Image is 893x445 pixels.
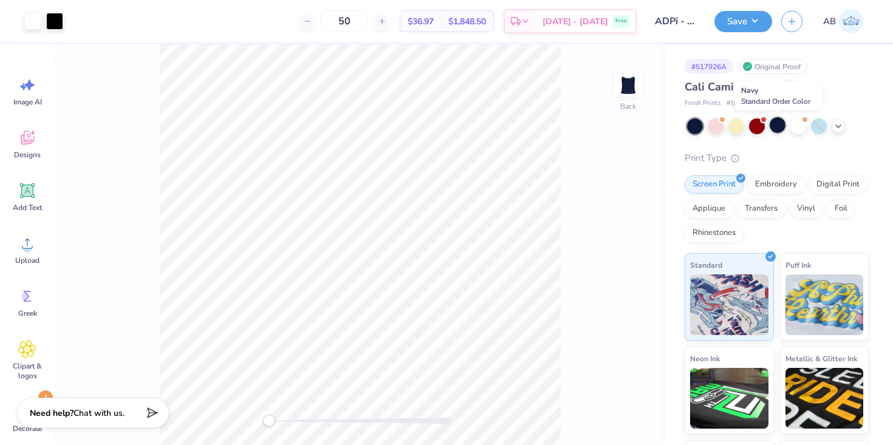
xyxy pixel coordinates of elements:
[30,407,74,419] strong: Need help?
[785,259,811,271] span: Puff Ink
[690,259,722,271] span: Standard
[809,175,867,194] div: Digital Print
[448,15,486,28] span: $1,848.50
[14,150,41,160] span: Designs
[685,200,733,218] div: Applique
[408,15,434,28] span: $36.97
[818,9,869,33] a: AB
[685,98,720,109] span: Fresh Prints
[785,274,864,335] img: Puff Ink
[685,224,744,242] div: Rhinestones
[38,390,53,405] span: 1
[839,9,863,33] img: Amelie Bullen
[741,97,810,106] span: Standard Order Color
[785,352,857,365] span: Metallic & Glitter Ink
[685,175,744,194] div: Screen Print
[823,15,836,29] span: AB
[13,424,42,433] span: Decorate
[615,17,627,25] span: Free
[785,368,864,429] img: Metallic & Glitter Ink
[690,352,720,365] span: Neon Ink
[690,368,768,429] img: Neon Ink
[542,15,608,28] span: [DATE] - [DATE]
[747,175,805,194] div: Embroidery
[620,101,636,112] div: Back
[737,200,785,218] div: Transfers
[616,70,640,95] img: Back
[714,11,772,32] button: Save
[789,200,823,218] div: Vinyl
[685,151,869,165] div: Print Type
[7,361,47,381] span: Clipart & logos
[685,59,733,74] div: # 517926A
[690,274,768,335] img: Standard
[15,256,39,265] span: Upload
[74,407,125,419] span: Chat with us.
[18,308,37,318] span: Greek
[321,10,368,32] input: – –
[739,59,807,74] div: Original Proof
[827,200,855,218] div: Foil
[734,82,823,110] div: Navy
[13,203,42,212] span: Add Text
[13,97,42,107] span: Image AI
[263,415,275,427] div: Accessibility label
[727,98,745,109] span: # fp52
[646,9,705,33] input: Untitled Design
[685,80,777,94] span: Cali Camisole Top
